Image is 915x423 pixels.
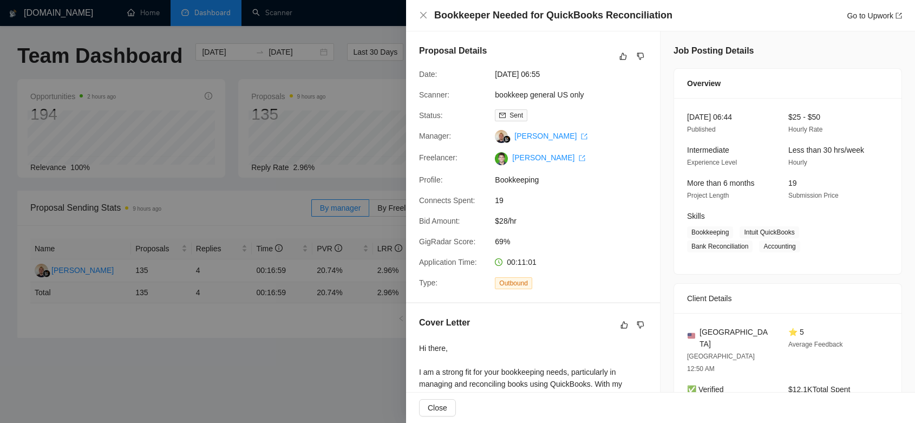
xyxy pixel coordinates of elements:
[419,399,456,417] button: Close
[687,226,733,238] span: Bookkeeping
[495,68,657,80] span: [DATE] 06:55
[788,328,804,336] span: ⭐ 5
[687,77,721,89] span: Overview
[687,192,729,199] span: Project Length
[788,126,822,133] span: Hourly Rate
[637,321,644,329] span: dislike
[687,212,705,220] span: Skills
[759,240,800,252] span: Accounting
[495,215,657,227] span: $28/hr
[687,113,732,121] span: [DATE] 06:44
[687,179,755,187] span: More than 6 months
[687,240,753,252] span: Bank Reconciliation
[617,50,630,63] button: like
[507,258,537,266] span: 00:11:01
[788,192,839,199] span: Submission Price
[419,111,443,120] span: Status:
[419,11,428,20] button: Close
[495,258,502,266] span: clock-circle
[503,135,511,143] img: gigradar-bm.png
[674,44,754,57] h5: Job Posting Details
[419,237,475,246] span: GigRadar Score:
[419,217,460,225] span: Bid Amount:
[419,196,475,205] span: Connects Spent:
[428,402,447,414] span: Close
[700,326,771,350] span: [GEOGRAPHIC_DATA]
[878,386,904,412] iframe: Intercom live chat
[509,112,523,119] span: Sent
[634,50,647,63] button: dislike
[514,132,587,140] a: [PERSON_NAME] export
[687,146,729,154] span: Intermediate
[634,318,647,331] button: dislike
[788,179,797,187] span: 19
[419,278,437,287] span: Type:
[788,159,807,166] span: Hourly
[495,174,657,186] span: Bookkeeping
[419,44,487,57] h5: Proposal Details
[419,175,443,184] span: Profile:
[637,52,644,61] span: dislike
[495,152,508,165] img: c1H5YQFU-rvIfhl0oAS_c0wvSgr_Ysljhx2rdJL7qIOmGyOvnoWaTSannYMbtyOM1p
[896,12,902,19] span: export
[688,332,695,340] img: 🇺🇸
[495,277,532,289] span: Outbound
[419,153,457,162] span: Freelancer:
[419,316,470,329] h5: Cover Letter
[512,153,585,162] a: [PERSON_NAME] export
[419,132,451,140] span: Manager:
[419,70,437,79] span: Date:
[687,159,737,166] span: Experience Level
[419,90,449,99] span: Scanner:
[419,258,477,266] span: Application Time:
[847,11,902,20] a: Go to Upworkexport
[499,112,506,119] span: mail
[618,318,631,331] button: like
[419,11,428,19] span: close
[495,194,657,206] span: 19
[434,9,672,22] h4: Bookkeeper Needed for QuickBooks Reconciliation
[581,133,587,140] span: export
[495,236,657,248] span: 69%
[687,126,716,133] span: Published
[687,385,724,394] span: ✅ Verified
[788,146,864,154] span: Less than 30 hrs/week
[687,353,755,373] span: [GEOGRAPHIC_DATA] 12:50 AM
[579,155,585,161] span: export
[788,385,850,394] span: $12.1K Total Spent
[495,90,584,99] a: bookkeep general US only
[740,226,799,238] span: Intuit QuickBooks
[620,321,628,329] span: like
[788,113,820,121] span: $25 - $50
[788,341,843,348] span: Average Feedback
[619,52,627,61] span: like
[687,284,888,313] div: Client Details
